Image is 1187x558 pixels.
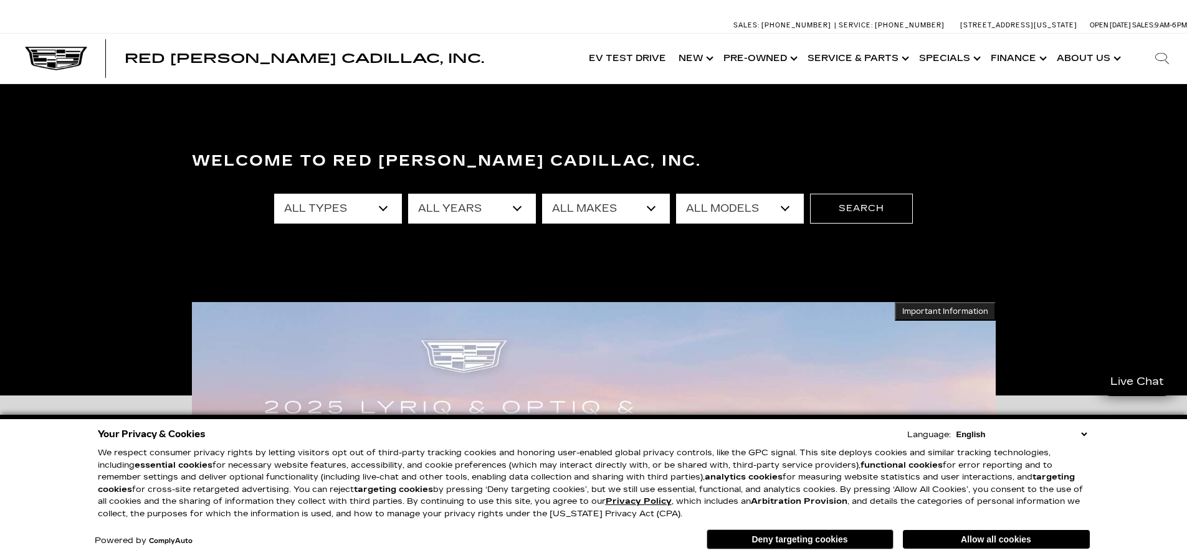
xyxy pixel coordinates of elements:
span: Open [DATE] [1090,21,1131,29]
span: Important Information [902,306,988,316]
a: EV Test Drive [583,34,672,83]
span: Live Chat [1104,374,1170,389]
span: Service: [839,21,873,29]
strong: targeting cookies [354,485,433,494]
strong: analytics cookies [705,472,783,482]
span: Sales: [733,21,760,29]
strong: targeting cookies [98,472,1075,494]
div: Language: [907,431,951,439]
select: Language Select [953,428,1090,440]
img: Cadillac Dark Logo with Cadillac White Text [25,47,87,70]
a: Finance [984,34,1051,83]
div: Powered by [95,537,193,545]
select: Filter by type [274,194,402,224]
a: Service: [PHONE_NUMBER] [834,22,948,29]
p: We respect consumer privacy rights by letting visitors opt out of third-party tracking cookies an... [98,447,1090,520]
a: [STREET_ADDRESS][US_STATE] [960,21,1077,29]
button: Deny targeting cookies [707,529,894,549]
a: Red [PERSON_NAME] Cadillac, Inc. [125,52,484,65]
a: ComplyAuto [149,537,193,545]
a: Live Chat [1097,367,1178,396]
span: Sales: [1132,21,1155,29]
a: Service & Parts [801,34,913,83]
strong: functional cookies [860,460,943,470]
a: About Us [1051,34,1125,83]
span: Your Privacy & Cookies [98,425,206,443]
strong: Arbitration Provision [751,496,847,506]
button: Important Information [895,302,996,321]
h3: Welcome to Red [PERSON_NAME] Cadillac, Inc. [192,149,996,174]
button: Allow all cookies [903,530,1090,549]
span: [PHONE_NUMBER] [875,21,945,29]
a: Sales: [PHONE_NUMBER] [733,22,834,29]
a: Specials [913,34,984,83]
strong: essential cookies [135,460,212,470]
select: Filter by model [676,194,804,224]
span: 9 AM-6 PM [1155,21,1187,29]
a: Pre-Owned [717,34,801,83]
button: Search [810,194,913,224]
a: New [672,34,717,83]
a: Privacy Policy [606,496,672,506]
span: [PHONE_NUMBER] [761,21,831,29]
select: Filter by make [542,194,670,224]
span: Red [PERSON_NAME] Cadillac, Inc. [125,51,484,66]
select: Filter by year [408,194,536,224]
